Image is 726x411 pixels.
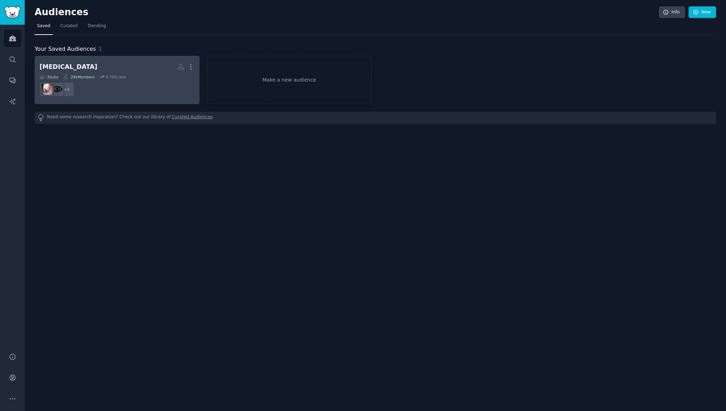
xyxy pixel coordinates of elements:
a: Saved [35,20,53,35]
a: Info [659,6,685,18]
h2: Audiences [35,7,659,18]
span: Saved [37,23,50,29]
a: New [689,6,716,18]
div: 0.75 % /mo [106,75,126,79]
img: lasik [52,84,63,95]
img: GummySearch logo [4,6,20,19]
div: [MEDICAL_DATA] [40,62,97,71]
div: 29k Members [63,75,95,79]
span: Trending [88,23,106,29]
img: EyeSurgery [42,84,53,95]
a: Make a new audience [207,56,372,104]
a: Curated [58,20,80,35]
span: 1 [99,46,102,52]
span: Curated [60,23,78,29]
a: Curated Audiences [172,114,213,121]
span: Your Saved Audiences [35,45,96,54]
div: + 1 [59,82,74,97]
a: Trending [85,20,108,35]
div: 3 Sub s [40,75,58,79]
div: Need some research inspiration? Check out our library of [35,112,716,124]
a: [MEDICAL_DATA]3Subs29kMembers0.75% /mo+1lasikEyeSurgery [35,56,200,104]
